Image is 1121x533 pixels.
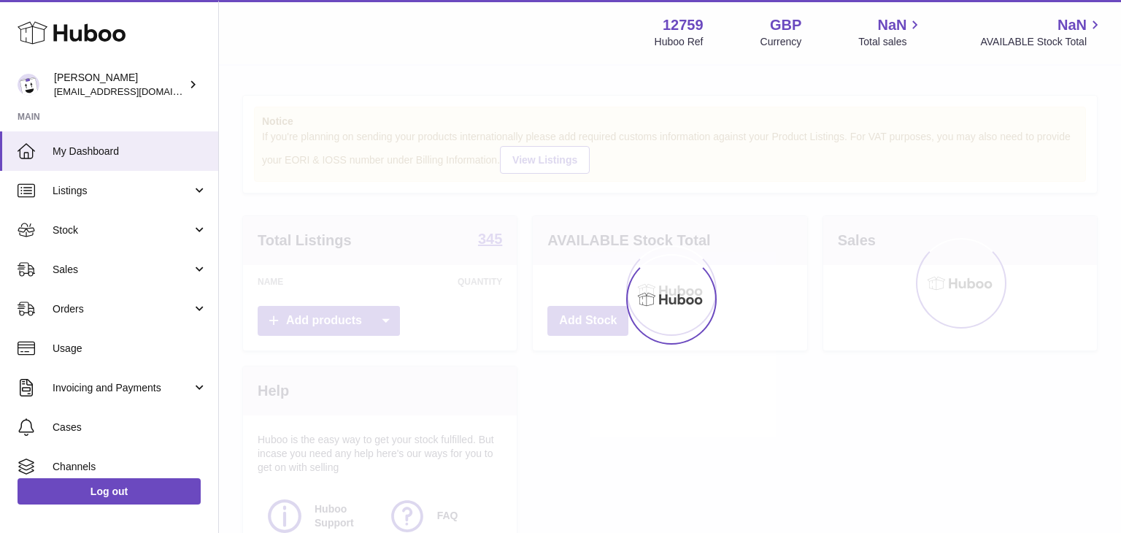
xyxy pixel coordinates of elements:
div: Huboo Ref [655,35,704,49]
a: NaN AVAILABLE Stock Total [980,15,1103,49]
img: internalAdmin-12759@internal.huboo.com [18,74,39,96]
div: [PERSON_NAME] [54,71,185,99]
strong: 12759 [663,15,704,35]
span: Orders [53,302,192,316]
span: Stock [53,223,192,237]
span: Sales [53,263,192,277]
span: NaN [1058,15,1087,35]
span: My Dashboard [53,145,207,158]
span: [EMAIL_ADDRESS][DOMAIN_NAME] [54,85,215,97]
span: NaN [877,15,906,35]
span: Invoicing and Payments [53,381,192,395]
span: Cases [53,421,207,434]
span: Channels [53,460,207,474]
a: NaN Total sales [858,15,923,49]
span: Listings [53,184,192,198]
a: Log out [18,478,201,505]
span: AVAILABLE Stock Total [980,35,1103,49]
div: Currency [760,35,802,49]
span: Usage [53,342,207,356]
span: Total sales [858,35,923,49]
strong: GBP [770,15,801,35]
